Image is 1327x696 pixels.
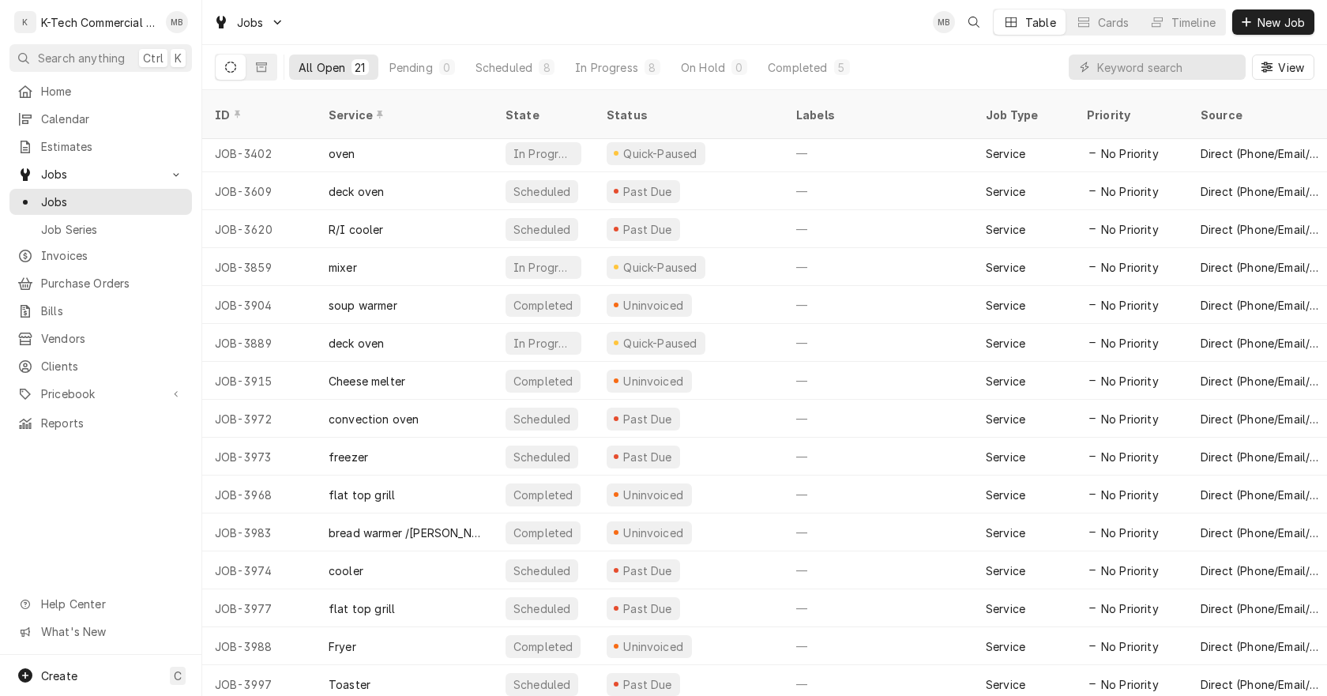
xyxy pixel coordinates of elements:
[784,248,973,286] div: —
[202,438,316,476] div: JOB-3973
[41,669,77,683] span: Create
[38,50,125,66] span: Search anything
[986,525,1025,541] div: Service
[512,183,572,200] div: Scheduled
[41,623,182,640] span: What's New
[1101,676,1159,693] span: No Priority
[986,221,1025,238] div: Service
[986,638,1025,655] div: Service
[9,189,192,215] a: Jobs
[512,600,572,617] div: Scheduled
[622,449,675,465] div: Past Due
[1101,411,1159,427] span: No Priority
[202,172,316,210] div: JOB-3609
[329,107,477,123] div: Service
[9,325,192,352] a: Vendors
[41,303,184,319] span: Bills
[1201,600,1321,617] div: Direct (Phone/Email/etc.)
[1201,676,1321,693] div: Direct (Phone/Email/etc.)
[202,551,316,589] div: JOB-3974
[9,270,192,296] a: Purchase Orders
[202,627,316,665] div: JOB-3988
[1254,14,1308,31] span: New Job
[784,514,973,551] div: —
[143,50,164,66] span: Ctrl
[986,487,1025,503] div: Service
[512,373,574,389] div: Completed
[768,59,827,76] div: Completed
[512,487,574,503] div: Completed
[41,14,157,31] div: K-Tech Commercial Kitchen Repair & Maintenance
[1201,638,1321,655] div: Direct (Phone/Email/etc.)
[329,449,368,465] div: freezer
[512,335,575,352] div: In Progress
[986,145,1025,162] div: Service
[1101,525,1159,541] span: No Priority
[512,449,572,465] div: Scheduled
[237,14,264,31] span: Jobs
[1201,449,1321,465] div: Direct (Phone/Email/etc.)
[986,562,1025,579] div: Service
[1097,55,1238,80] input: Keyword search
[1025,14,1056,31] div: Table
[329,297,397,314] div: soup warmer
[986,107,1062,123] div: Job Type
[389,59,433,76] div: Pending
[933,11,955,33] div: Mehdi Bazidane's Avatar
[622,525,686,541] div: Uninvoiced
[512,297,574,314] div: Completed
[512,525,574,541] div: Completed
[329,335,384,352] div: deck oven
[329,676,370,693] div: Toaster
[512,259,575,276] div: In Progress
[784,172,973,210] div: —
[986,259,1025,276] div: Service
[202,286,316,324] div: JOB-3904
[1101,183,1159,200] span: No Priority
[476,59,532,76] div: Scheduled
[9,134,192,160] a: Estimates
[41,358,184,374] span: Clients
[329,259,357,276] div: mixer
[1252,55,1314,80] button: View
[1101,145,1159,162] span: No Priority
[986,411,1025,427] div: Service
[207,9,291,36] a: Go to Jobs
[1275,59,1307,76] span: View
[1201,221,1321,238] div: Direct (Phone/Email/etc.)
[648,59,657,76] div: 8
[512,638,574,655] div: Completed
[202,514,316,551] div: JOB-3983
[986,183,1025,200] div: Service
[986,449,1025,465] div: Service
[1101,487,1159,503] span: No Priority
[784,362,973,400] div: —
[41,111,184,127] span: Calendar
[986,335,1025,352] div: Service
[622,297,686,314] div: Uninvoiced
[506,107,581,123] div: State
[329,487,395,503] div: flat top grill
[622,638,686,655] div: Uninvoiced
[622,600,675,617] div: Past Due
[1232,9,1314,35] button: New Job
[1101,562,1159,579] span: No Priority
[329,638,356,655] div: Fryer
[41,386,160,402] span: Pricebook
[784,589,973,627] div: —
[622,221,675,238] div: Past Due
[784,627,973,665] div: —
[1201,107,1318,123] div: Source
[1201,411,1321,427] div: Direct (Phone/Email/etc.)
[202,589,316,627] div: JOB-3977
[622,145,699,162] div: Quick-Paused
[986,297,1025,314] div: Service
[1201,487,1321,503] div: Direct (Phone/Email/etc.)
[1171,14,1216,31] div: Timeline
[837,59,847,76] div: 5
[329,600,395,617] div: flat top grill
[355,59,365,76] div: 21
[174,668,182,684] span: C
[512,221,572,238] div: Scheduled
[329,525,480,541] div: bread warmer /[PERSON_NAME] mixer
